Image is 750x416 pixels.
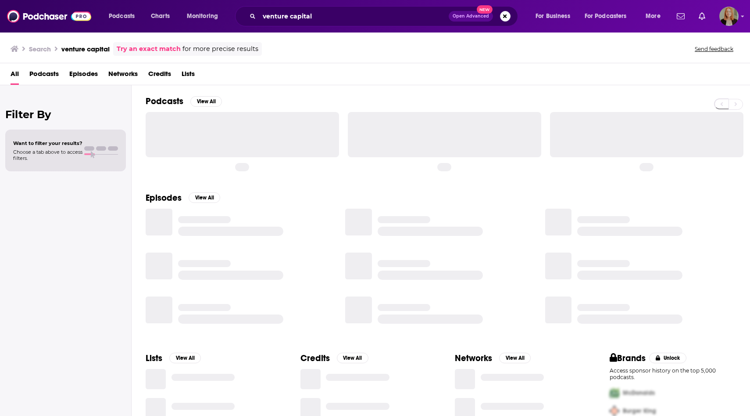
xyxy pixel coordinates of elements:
[5,108,126,121] h2: Filter By
[455,353,492,364] h2: Networks
[623,407,656,415] span: Burger King
[300,353,368,364] a: CreditsView All
[649,353,686,363] button: Unlock
[579,9,639,23] button: open menu
[103,9,146,23] button: open menu
[182,44,258,54] span: for more precise results
[243,6,526,26] div: Search podcasts, credits, & more...
[453,14,489,18] span: Open Advanced
[259,9,449,23] input: Search podcasts, credits, & more...
[146,192,220,203] a: EpisodesView All
[108,67,138,85] a: Networks
[148,67,171,85] a: Credits
[455,353,531,364] a: NetworksView All
[536,10,570,22] span: For Business
[639,9,671,23] button: open menu
[610,367,736,380] p: Access sponsor history on the top 5,000 podcasts.
[719,7,739,26] span: Logged in as emckenzie
[477,5,493,14] span: New
[189,192,220,203] button: View All
[145,9,175,23] a: Charts
[29,67,59,85] a: Podcasts
[692,45,736,53] button: Send feedback
[117,44,181,54] a: Try an exact match
[190,96,222,107] button: View All
[29,45,51,53] h3: Search
[69,67,98,85] a: Episodes
[695,9,709,24] a: Show notifications dropdown
[146,96,222,107] a: PodcastsView All
[146,353,201,364] a: ListsView All
[146,192,182,203] h2: Episodes
[585,10,627,22] span: For Podcasters
[187,10,218,22] span: Monitoring
[719,7,739,26] button: Show profile menu
[146,96,183,107] h2: Podcasts
[606,384,623,402] img: First Pro Logo
[529,9,581,23] button: open menu
[11,67,19,85] a: All
[646,10,661,22] span: More
[499,353,531,363] button: View All
[182,67,195,85] a: Lists
[13,149,82,161] span: Choose a tab above to access filters.
[7,8,91,25] img: Podchaser - Follow, Share and Rate Podcasts
[449,11,493,22] button: Open AdvancedNew
[109,10,135,22] span: Podcasts
[673,9,688,24] a: Show notifications dropdown
[337,353,368,363] button: View All
[610,353,646,364] h2: Brands
[300,353,330,364] h2: Credits
[623,389,655,397] span: McDonalds
[151,10,170,22] span: Charts
[169,353,201,363] button: View All
[61,45,110,53] h3: venture capital
[719,7,739,26] img: User Profile
[181,9,229,23] button: open menu
[146,353,162,364] h2: Lists
[13,140,82,146] span: Want to filter your results?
